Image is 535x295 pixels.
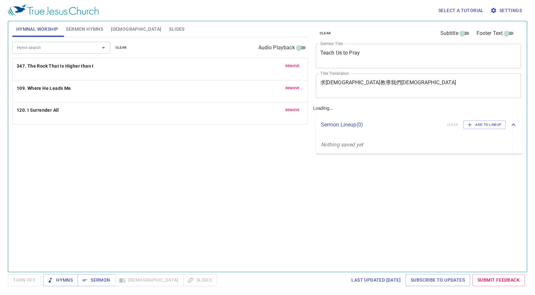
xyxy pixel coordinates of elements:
[285,85,300,91] span: remove
[17,84,72,92] button: 109. Where He Leads Me
[411,276,465,284] span: Subscribe to Updates
[78,274,115,286] button: Sermon
[282,84,304,92] button: remove
[477,29,503,37] span: Footer Text
[349,274,403,286] a: Last updated [DATE]
[467,122,501,128] span: Add to Lineup
[472,274,525,286] a: Submit Feedback
[8,5,99,16] img: True Jesus Church
[320,30,331,36] span: clear
[351,276,401,284] span: Last updated [DATE]
[405,274,470,286] a: Subscribe to Updates
[492,7,522,15] span: Settings
[66,25,103,33] span: Sermon Hymns
[17,62,94,70] b: 347. The Rock That Is Higher than I
[440,29,458,37] span: Subtitle
[17,106,60,114] button: 120. I Surrender All
[285,107,300,113] span: remove
[320,50,517,62] textarea: Teach Us to Pray
[17,84,71,92] b: 109. Where He Leads Me
[436,5,486,17] button: Select a tutorial
[169,25,184,33] span: Slides
[438,7,484,15] span: Select a tutorial
[463,121,506,129] button: Add to Lineup
[17,106,59,114] b: 120. I Surrender All
[321,141,363,148] i: Nothing saved yet
[112,44,131,52] button: clear
[115,45,127,51] span: clear
[311,19,526,269] div: Loading...
[111,25,161,33] span: [DEMOGRAPHIC_DATA]
[43,274,78,286] button: Hymns
[316,114,523,136] div: Sermon Lineup(0)clearAdd to Lineup
[316,29,335,37] button: clear
[320,79,517,92] textarea: 求[DEMOGRAPHIC_DATA]教導我們[DEMOGRAPHIC_DATA]
[258,44,295,52] span: Audio Playback
[48,276,73,284] span: Hymns
[16,25,58,33] span: Hymnal Worship
[99,43,108,52] button: Open
[489,5,525,17] button: Settings
[321,121,442,129] p: Sermon Lineup ( 0 )
[282,62,304,70] button: remove
[285,63,300,69] span: remove
[282,106,304,114] button: remove
[17,62,95,70] button: 347. The Rock That Is Higher than I
[478,276,520,284] span: Submit Feedback
[83,276,110,284] span: Sermon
